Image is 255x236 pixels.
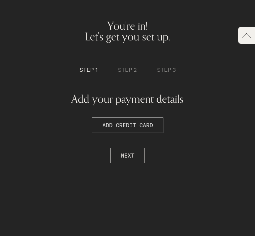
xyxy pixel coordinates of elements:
[11,11,16,16] img: logo_orange.svg
[19,11,33,16] div: v 4.0.25
[102,121,153,129] span: ADD CREDIT CARD
[11,18,16,23] img: website_grey.svg
[74,40,114,44] div: Keywords by Traffic
[157,66,176,74] span: STEP 3
[118,66,137,74] span: STEP 2
[26,40,60,44] div: Domain Overview
[4,20,251,42] h1: You're in! Let's get you set up.
[67,39,72,44] img: tab_keywords_by_traffic_grey.svg
[18,39,24,44] img: tab_domain_overview_orange.svg
[79,66,98,74] span: STEP 1
[92,117,163,133] button: ADD CREDIT CARD
[18,18,74,23] div: Domain: [DOMAIN_NAME]
[20,93,235,104] h1: Add your payment details
[110,148,145,163] button: NEXT
[121,151,134,160] span: NEXT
